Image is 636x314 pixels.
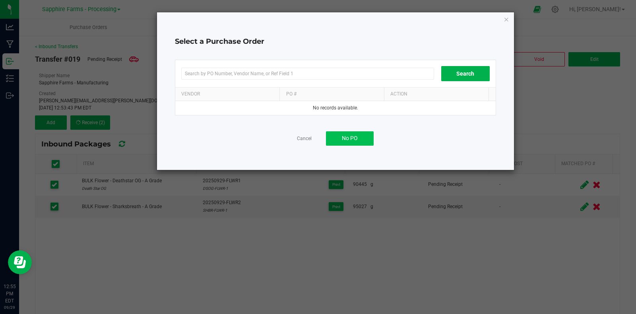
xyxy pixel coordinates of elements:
span: Vendor [181,91,200,97]
span: No PO [342,135,358,141]
td: No records available. [175,101,496,115]
input: Search by PO Number, Vendor Name, or Ref Field 1 [181,68,434,80]
span: PO # [286,91,297,97]
span: Search [456,70,474,77]
button: No PO [326,131,374,146]
a: Cancel [297,135,312,142]
iframe: Resource center [8,250,32,274]
span: Action [390,91,407,97]
h4: Select a Purchase Order [175,37,496,47]
button: Search [441,66,490,81]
